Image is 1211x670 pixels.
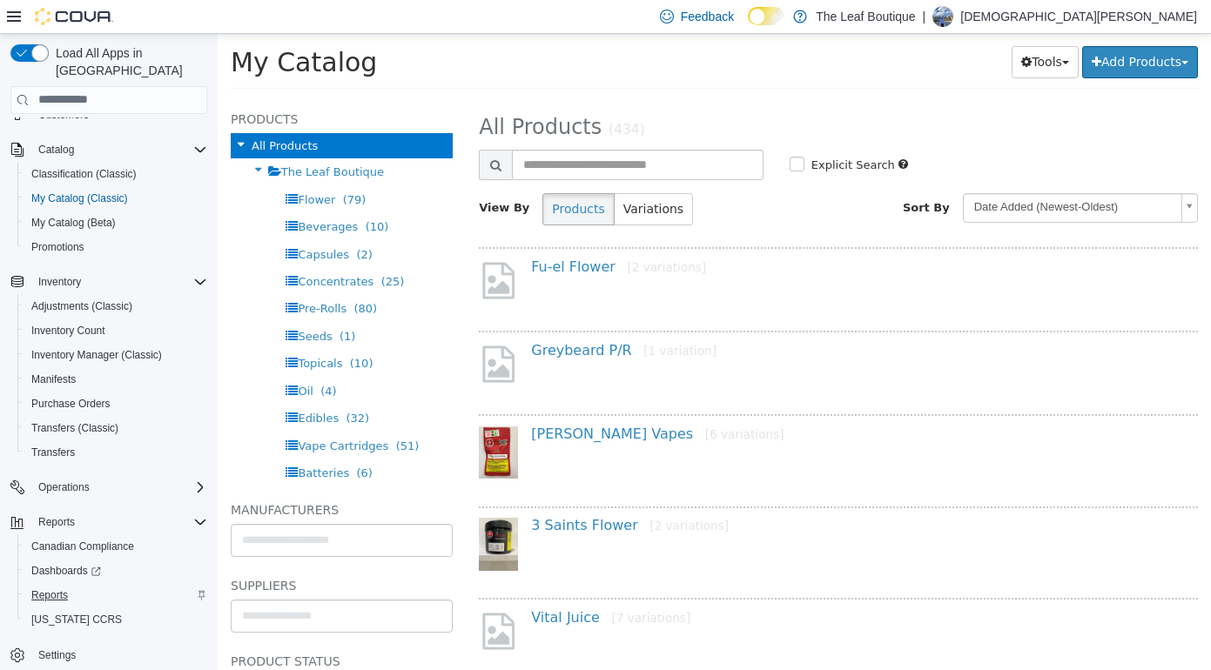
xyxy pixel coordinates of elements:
button: [US_STATE] CCRS [17,607,214,632]
span: (10) [148,186,172,199]
button: Tools [794,12,861,44]
span: Inventory Count [31,324,105,338]
button: My Catalog (Classic) [17,186,214,211]
a: My Catalog (Classic) [24,188,135,209]
h5: Product Status [13,617,235,638]
span: (79) [125,159,149,172]
input: Dark Mode [748,7,784,25]
span: Transfers (Classic) [31,421,118,435]
img: 150 [261,392,300,445]
a: 3 Saints Flower[2 variations] [313,483,511,499]
span: Capsules [80,214,131,227]
a: Inventory Count [24,320,112,341]
a: Dashboards [24,560,108,581]
span: Reports [38,515,75,529]
div: Christian Kardash [932,6,953,27]
span: Reports [31,588,68,602]
span: (80) [136,268,159,281]
button: Purchase Orders [17,392,214,416]
span: Manifests [31,372,76,386]
span: Pre-Rolls [80,268,129,281]
span: Manifests [24,369,207,390]
button: Inventory Count [17,318,214,343]
button: Reports [31,512,82,533]
span: Batteries [80,432,131,446]
button: Adjustments (Classic) [17,294,214,318]
a: Fu-el Flower[2 variations] [313,224,488,241]
a: Manifests [24,369,83,390]
span: Inventory Manager (Classic) [31,348,162,362]
span: Transfers (Classic) [24,418,207,439]
a: [US_STATE] CCRS [24,609,129,630]
span: View By [261,167,312,180]
span: (51) [178,405,202,419]
small: [2 variations] [409,226,488,240]
img: missing-image.png [261,225,300,268]
span: (25) [164,241,187,254]
a: Greybeard P/R[1 variation] [313,308,499,325]
span: Canadian Compliance [31,539,134,553]
span: Oil [80,351,95,364]
button: Reports [17,583,214,607]
a: Settings [31,645,83,666]
span: (2) [138,214,154,227]
a: Date Added (Newest-Oldest) [745,159,980,189]
span: Vape Cartridges [80,405,171,419]
button: Promotions [17,235,214,259]
span: (6) [139,432,155,446]
span: (4) [103,351,118,364]
span: Adjustments (Classic) [31,299,132,313]
span: Purchase Orders [24,393,207,414]
button: Inventory Manager (Classic) [17,343,214,367]
button: Products [325,159,396,191]
small: [1 variation] [426,310,499,324]
img: 150 [261,484,300,536]
span: Inventory [31,271,207,292]
a: Classification (Classic) [24,164,144,184]
span: My Catalog (Classic) [31,191,128,205]
button: Inventory [3,270,214,294]
span: Topicals [80,323,124,336]
button: Classification (Classic) [17,162,214,186]
a: [PERSON_NAME] Vapes[6 variations] [313,392,566,408]
span: The Leaf Boutique [64,131,166,144]
img: missing-image.png [261,576,300,619]
span: Purchase Orders [31,397,111,411]
span: Transfers [31,446,75,459]
span: Seeds [80,296,114,309]
span: (10) [132,323,156,336]
a: Dashboards [17,559,214,583]
span: Washington CCRS [24,609,207,630]
span: All Products [34,105,100,118]
p: The Leaf Boutique [816,6,915,27]
a: Transfers (Classic) [24,418,125,439]
span: Dashboards [31,564,101,578]
h5: Suppliers [13,541,235,562]
label: Explicit Search [589,123,677,140]
span: Inventory Count [24,320,207,341]
button: Manifests [17,367,214,392]
h5: Manufacturers [13,466,235,486]
span: Dashboards [24,560,207,581]
span: Canadian Compliance [24,536,207,557]
button: My Catalog (Beta) [17,211,214,235]
h5: Products [13,75,235,96]
a: My Catalog (Beta) [24,212,123,233]
a: Canadian Compliance [24,536,141,557]
span: My Catalog [13,13,159,44]
button: Canadian Compliance [17,534,214,559]
button: Reports [3,510,214,534]
p: | [923,6,926,27]
button: Settings [3,642,214,667]
span: Sort By [685,167,732,180]
button: Variations [396,159,475,191]
span: Classification (Classic) [24,164,207,184]
span: Adjustments (Classic) [24,296,207,317]
span: Operations [38,480,90,494]
span: Load All Apps in [GEOGRAPHIC_DATA] [49,44,207,79]
span: Reports [24,585,207,606]
span: Promotions [31,240,84,254]
button: Add Products [865,12,980,44]
a: Adjustments (Classic) [24,296,139,317]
